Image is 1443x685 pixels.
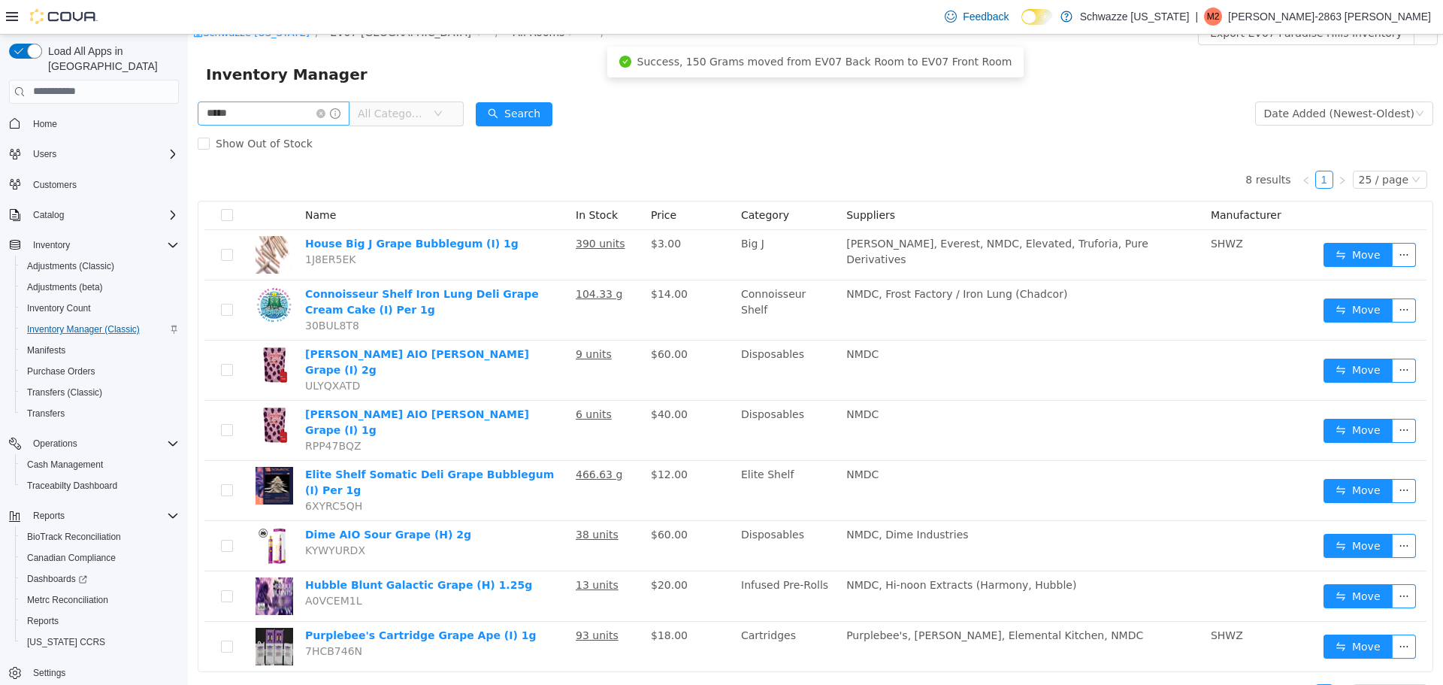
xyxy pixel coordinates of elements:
span: Settings [33,667,65,679]
li: 1 [1127,650,1145,668]
span: Suppliers [658,174,707,186]
span: Adjustments (Classic) [21,257,179,275]
span: 7HCB746N [117,611,174,623]
span: Reports [27,615,59,627]
button: icon: swapMove [1136,264,1205,288]
button: Traceabilty Dashboard [15,475,185,496]
button: icon: swapMove [1136,324,1205,348]
button: Canadian Compliance [15,547,185,568]
span: M2 [1207,8,1220,26]
li: Next Page [1145,650,1163,668]
button: icon: swapMove [1136,499,1205,523]
button: Cash Management [15,454,185,475]
span: Adjustments (Classic) [27,260,114,272]
a: Cash Management [21,456,109,474]
button: Transfers [15,403,185,424]
li: 8 results [1057,650,1103,668]
p: Schwazze [US_STATE] [1080,8,1190,26]
img: Connoisseur Shelf Iron Lung Deli Grape Cream Cake (I) Per 1g hero shot [68,252,105,289]
u: 6 units [388,374,424,386]
a: Dime AIO Sour Grape (H) 2g [117,494,283,506]
span: SHWZ [1023,203,1055,215]
button: icon: ellipsis [1204,550,1228,574]
li: Previous Page [1109,136,1127,154]
button: [US_STATE] CCRS [15,632,185,653]
span: Transfers (Classic) [27,386,102,399]
a: Connoisseur Shelf Iron Lung Deli Grape Cream Cake (I) Per 1g [117,253,351,281]
span: Purchase Orders [27,365,95,377]
a: Manifests [21,341,71,359]
button: icon: ellipsis [1204,208,1228,232]
td: Big J [547,195,652,246]
span: Feedback [963,9,1009,24]
i: icon: right [1150,141,1159,150]
span: ULYQXATD [117,345,172,357]
span: Customers [27,175,179,194]
span: Metrc Reconciliation [21,591,179,609]
button: Catalog [27,206,70,224]
span: BioTrack Reconciliation [21,528,179,546]
span: Catalog [27,206,179,224]
p: [PERSON_NAME]-2863 [PERSON_NAME] [1228,8,1431,26]
span: Operations [27,435,179,453]
button: Customers [3,174,185,195]
span: Manifests [21,341,179,359]
a: Inventory Manager (Classic) [21,320,146,338]
a: Adjustments (Classic) [21,257,120,275]
span: Category [553,174,601,186]
u: 466.63 g [388,434,434,446]
span: Reports [21,612,179,630]
span: Inventory Count [27,302,91,314]
span: $60.00 [463,494,500,506]
span: Transfers [21,405,179,423]
button: Operations [27,435,83,453]
button: Metrc Reconciliation [15,590,185,611]
button: Operations [3,433,185,454]
u: 93 units [388,595,431,607]
a: [PERSON_NAME] AIO [PERSON_NAME] Grape (I) 1g [117,374,341,402]
span: Canadian Compliance [27,552,116,564]
span: Operations [33,438,77,450]
button: icon: swapMove [1136,384,1205,408]
button: Manifests [15,340,185,361]
span: Catalog [33,209,64,221]
span: Canadian Compliance [21,549,179,567]
i: icon: down [246,74,255,85]
i: icon: left [1114,141,1123,150]
span: Manufacturer [1023,174,1094,186]
span: Home [27,114,179,133]
button: icon: ellipsis [1204,600,1228,624]
span: 1J8ER5EK [117,219,168,231]
p: | [1195,8,1198,26]
span: [PERSON_NAME], Everest, NMDC, Elevated, Truforia, Pure Derivatives [658,203,960,231]
button: icon: ellipsis [1204,444,1228,468]
i: icon: down [1227,74,1236,85]
u: 104.33 g [388,253,434,265]
span: $20.00 [463,544,500,556]
span: Dashboards [27,573,87,585]
button: Transfers (Classic) [15,382,185,403]
span: Washington CCRS [21,633,179,651]
img: EDW AIO Rosin Grape (I) 2g hero shot [68,312,105,350]
button: Inventory [27,236,76,254]
i: icon: info-circle [142,74,153,84]
span: Settings [27,663,179,682]
span: Inventory Manager (Classic) [21,320,179,338]
a: [PERSON_NAME] AIO [PERSON_NAME] Grape (I) 2g [117,314,341,341]
span: [US_STATE] CCRS [27,636,105,648]
button: icon: ellipsis [1204,324,1228,348]
button: Catalog [3,205,185,226]
button: Reports [15,611,185,632]
u: 390 units [388,203,437,215]
li: Previous Page [1109,650,1127,668]
a: Purplebee's Cartridge Grape Ape (I) 1g [117,595,349,607]
span: NMDC [658,434,691,446]
button: Purchase Orders [15,361,185,382]
a: House Big J Grape Bubblegum (I) 1g [117,203,331,215]
span: Users [27,145,179,163]
span: 30BUL8T8 [117,285,171,297]
button: Home [3,113,185,135]
span: $12.00 [463,434,500,446]
a: Canadian Compliance [21,549,122,567]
